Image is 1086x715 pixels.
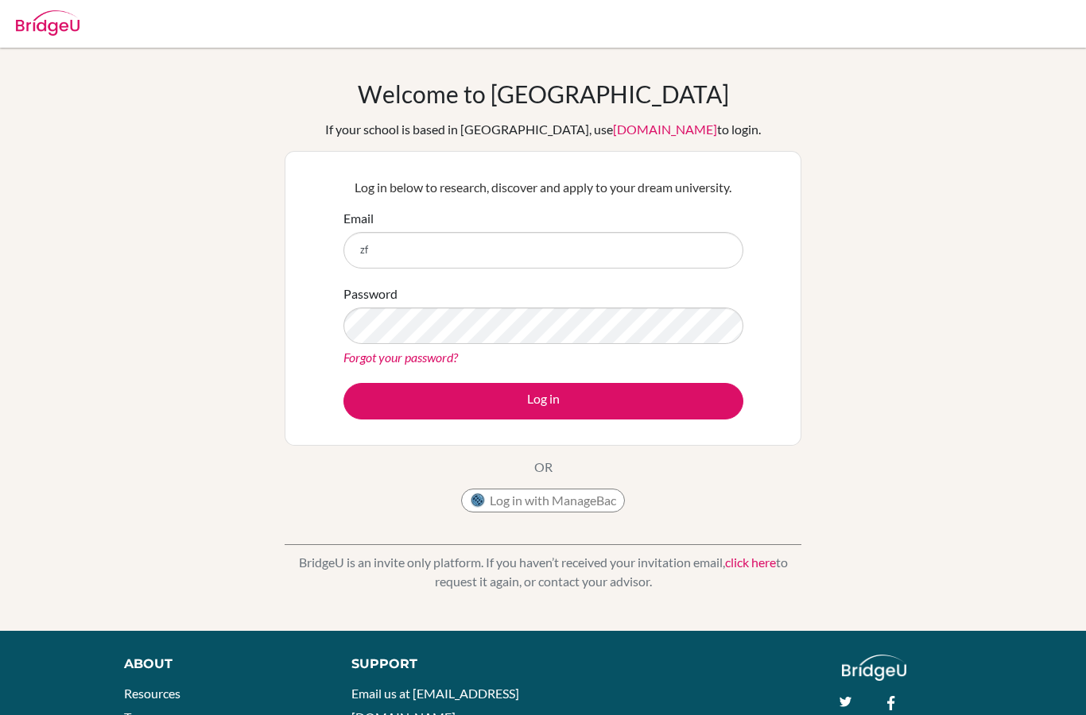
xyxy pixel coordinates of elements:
[343,209,374,228] label: Email
[534,458,553,477] p: OR
[343,284,398,303] label: Password
[325,120,761,139] div: If your school is based in [GEOGRAPHIC_DATA], use to login.
[343,178,743,197] p: Log in below to research, discover and apply to your dream university.
[124,686,180,701] a: Resources
[725,555,776,570] a: click here
[358,79,729,108] h1: Welcome to [GEOGRAPHIC_DATA]
[343,350,458,365] a: Forgot your password?
[351,655,527,674] div: Support
[613,122,717,137] a: [DOMAIN_NAME]
[285,553,801,591] p: BridgeU is an invite only platform. If you haven’t received your invitation email, to request it ...
[343,383,743,419] button: Log in
[124,655,316,674] div: About
[461,489,625,512] button: Log in with ManageBac
[16,10,80,36] img: Bridge-U
[842,655,906,681] img: logo_white@2x-f4f0deed5e89b7ecb1c2cc34c3e3d731f90f0f143d5ea2071677605dd97b5244.png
